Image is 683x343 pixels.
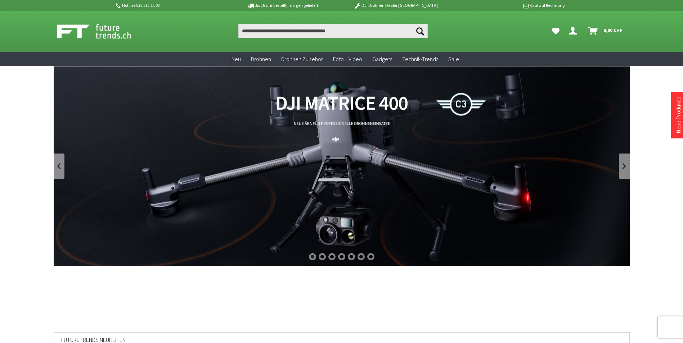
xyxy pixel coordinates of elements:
[367,52,397,67] a: Gadgets
[585,24,626,38] a: Warenkorb
[238,24,428,38] input: Produkt, Marke, Kategorie, EAN, Artikelnummer…
[397,52,443,67] a: Technik-Trends
[232,55,241,63] span: Neu
[57,22,147,40] img: Shop Futuretrends - zur Startseite wechseln
[115,1,227,10] p: Hotline 032 511 11 03
[340,1,452,10] p: DJI Drohnen Dealer [GEOGRAPHIC_DATA]
[319,253,326,260] div: 2
[328,253,336,260] div: 3
[402,55,438,63] span: Technik-Trends
[54,66,630,266] a: DJI Matrice 400
[443,52,464,67] a: Sale
[566,24,583,38] a: Hi, Martin - Dein Konto
[675,97,682,133] a: Neue Produkte
[372,55,392,63] span: Gadgets
[413,24,428,38] button: Suchen
[281,55,323,63] span: Drohnen Zubehör
[333,55,362,63] span: Foto + Video
[603,24,623,36] span: 0,00 CHF
[276,52,328,67] a: Drohnen Zubehör
[338,253,345,260] div: 4
[448,55,459,63] span: Sale
[309,253,316,260] div: 1
[251,55,271,63] span: Drohnen
[358,253,365,260] div: 6
[367,253,374,260] div: 7
[227,1,340,10] p: Bis 16 Uhr bestellt, morgen geliefert.
[328,52,367,67] a: Foto + Video
[348,253,355,260] div: 5
[452,1,565,10] p: Kauf auf Rechnung
[246,52,276,67] a: Drohnen
[548,24,563,38] a: Meine Favoriten
[226,52,246,67] a: Neu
